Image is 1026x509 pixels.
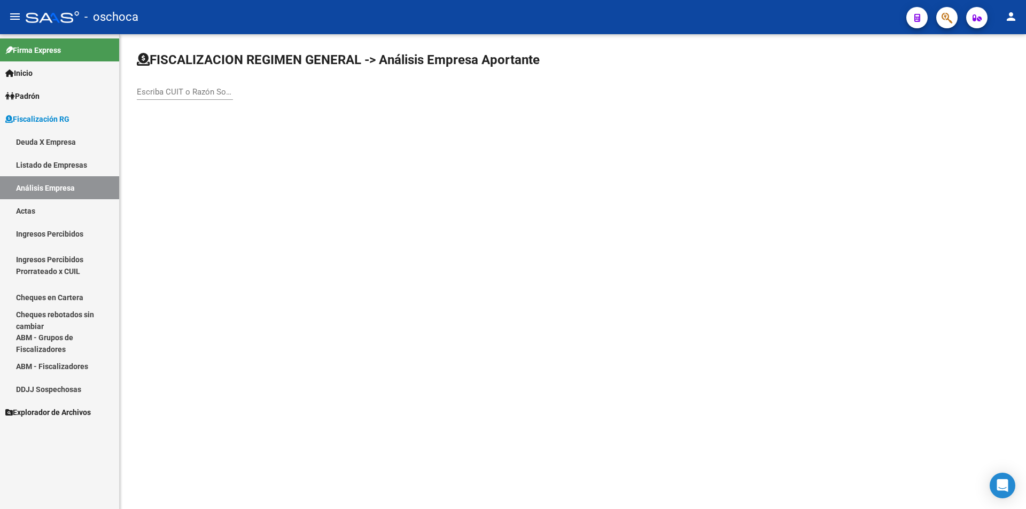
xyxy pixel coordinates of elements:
[137,51,540,68] h1: FISCALIZACION REGIMEN GENERAL -> Análisis Empresa Aportante
[5,113,69,125] span: Fiscalización RG
[5,67,33,79] span: Inicio
[5,44,61,56] span: Firma Express
[990,473,1015,498] div: Open Intercom Messenger
[1005,10,1017,23] mat-icon: person
[84,5,138,29] span: - oschoca
[5,90,40,102] span: Padrón
[5,406,91,418] span: Explorador de Archivos
[9,10,21,23] mat-icon: menu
